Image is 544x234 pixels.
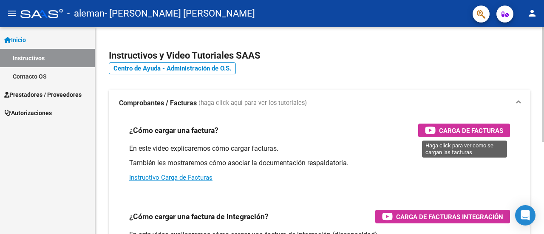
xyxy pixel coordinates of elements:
button: Carga de Facturas [418,124,510,137]
p: En este video explicaremos cómo cargar facturas. [129,144,510,153]
h3: ¿Cómo cargar una factura? [129,124,218,136]
span: - [PERSON_NAME] [PERSON_NAME] [105,4,255,23]
p: También les mostraremos cómo asociar la documentación respaldatoria. [129,158,510,168]
span: Carga de Facturas [439,125,503,136]
span: Carga de Facturas Integración [396,211,503,222]
a: Centro de Ayuda - Administración de O.S. [109,62,236,74]
span: Autorizaciones [4,108,52,118]
span: Inicio [4,35,26,45]
mat-expansion-panel-header: Comprobantes / Facturas (haga click aquí para ver los tutoriales) [109,90,530,117]
span: (haga click aquí para ver los tutoriales) [198,99,307,108]
span: - aleman [67,4,105,23]
h3: ¿Cómo cargar una factura de integración? [129,211,269,223]
strong: Comprobantes / Facturas [119,99,197,108]
button: Carga de Facturas Integración [375,210,510,223]
a: Instructivo Carga de Facturas [129,174,212,181]
h2: Instructivos y Video Tutoriales SAAS [109,48,530,64]
div: Open Intercom Messenger [515,205,535,226]
mat-icon: person [527,8,537,18]
span: Prestadores / Proveedores [4,90,82,99]
mat-icon: menu [7,8,17,18]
